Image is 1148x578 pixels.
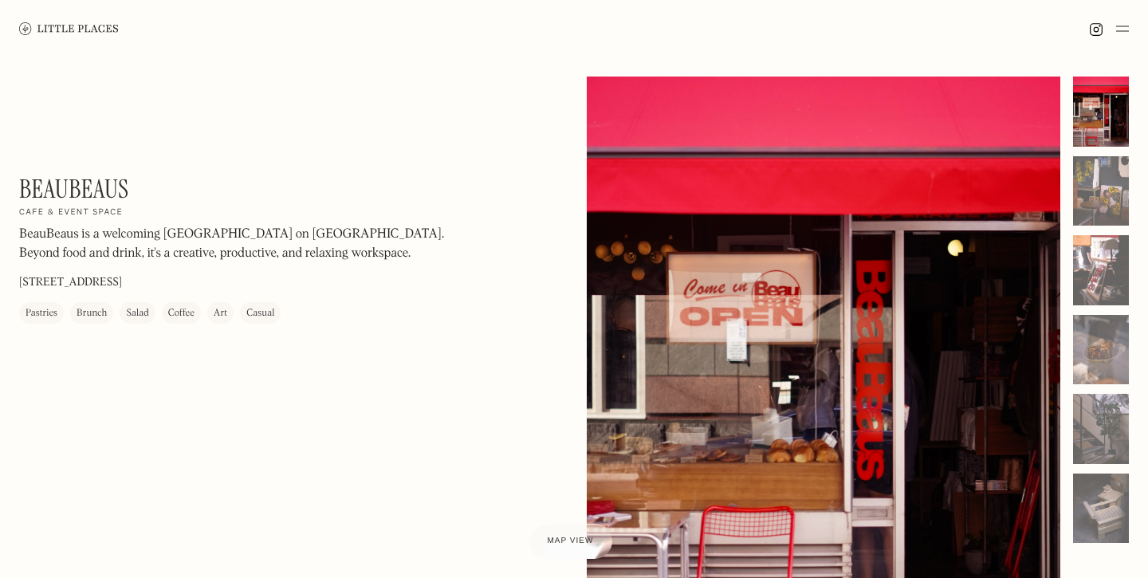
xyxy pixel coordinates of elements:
[26,305,57,321] div: Pastries
[214,305,227,321] div: Art
[246,305,274,321] div: Casual
[19,225,450,263] p: BeauBeaus is a welcoming [GEOGRAPHIC_DATA] on [GEOGRAPHIC_DATA]. Beyond food and drink, it's a cr...
[77,305,107,321] div: Brunch
[126,305,148,321] div: Salad
[548,537,594,545] span: Map view
[168,305,195,321] div: Coffee
[19,274,122,291] p: [STREET_ADDRESS]
[19,174,129,204] h1: BeauBeaus
[19,207,123,218] h2: Cafe & event space
[529,524,613,559] a: Map view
